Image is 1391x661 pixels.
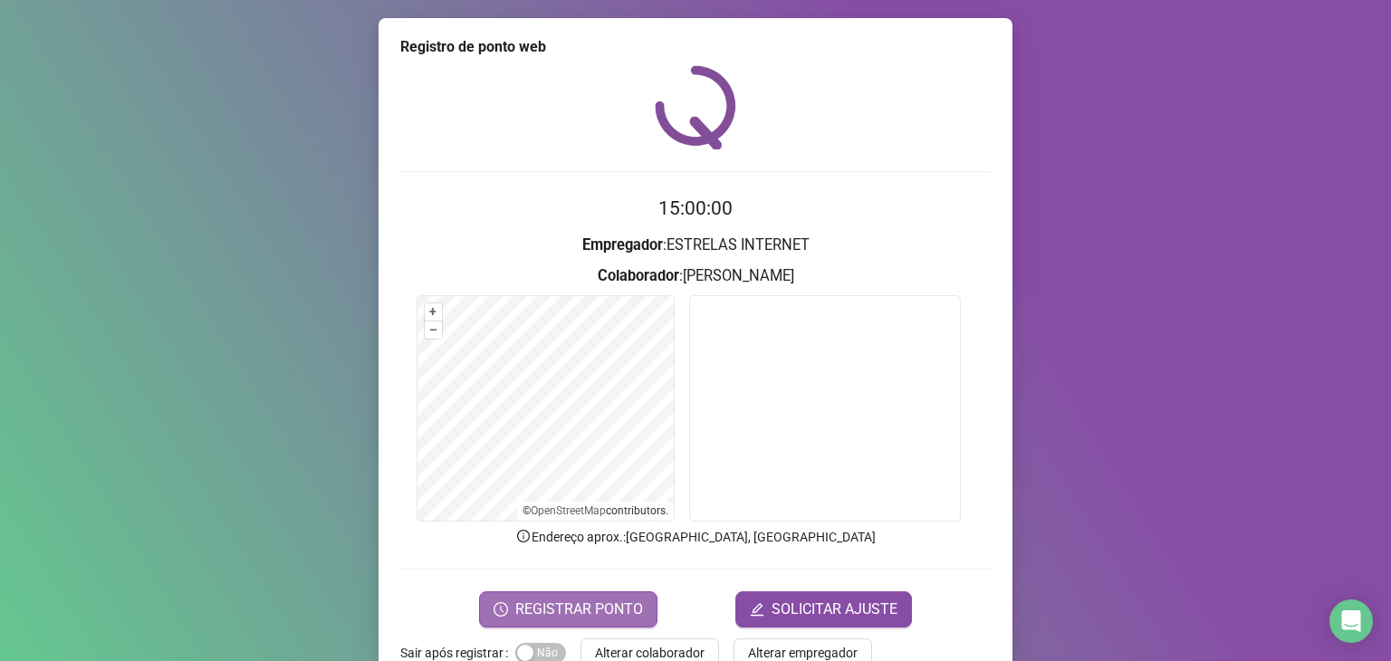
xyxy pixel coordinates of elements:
div: Registro de ponto web [400,36,991,58]
button: + [425,303,442,321]
span: clock-circle [494,602,508,617]
img: QRPoint [655,65,736,149]
h3: : [PERSON_NAME] [400,264,991,288]
span: edit [750,602,764,617]
a: OpenStreetMap [531,504,606,517]
p: Endereço aprox. : [GEOGRAPHIC_DATA], [GEOGRAPHIC_DATA] [400,527,991,547]
span: info-circle [515,528,532,544]
span: SOLICITAR AJUSTE [772,599,897,620]
time: 15:00:00 [658,197,733,219]
strong: Colaborador [598,267,679,284]
h3: : ESTRELAS INTERNET [400,234,991,257]
div: Open Intercom Messenger [1329,599,1373,643]
button: – [425,321,442,339]
li: © contributors. [523,504,668,517]
button: editSOLICITAR AJUSTE [735,591,912,627]
span: REGISTRAR PONTO [515,599,643,620]
button: REGISTRAR PONTO [479,591,657,627]
strong: Empregador [582,236,663,254]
